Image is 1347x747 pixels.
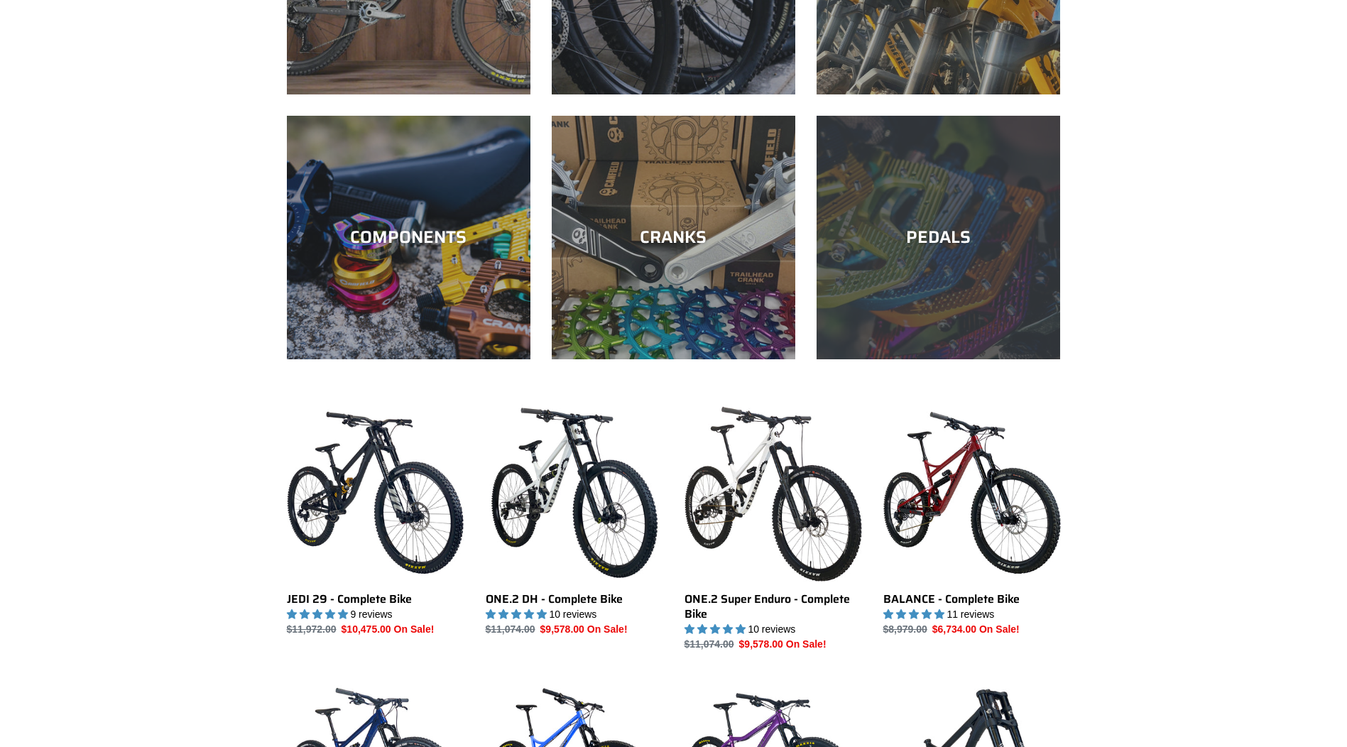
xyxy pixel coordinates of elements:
[817,227,1060,248] div: PEDALS
[287,227,530,248] div: COMPONENTS
[817,116,1060,359] a: PEDALS
[552,116,795,359] a: CRANKS
[552,227,795,248] div: CRANKS
[287,116,530,359] a: COMPONENTS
